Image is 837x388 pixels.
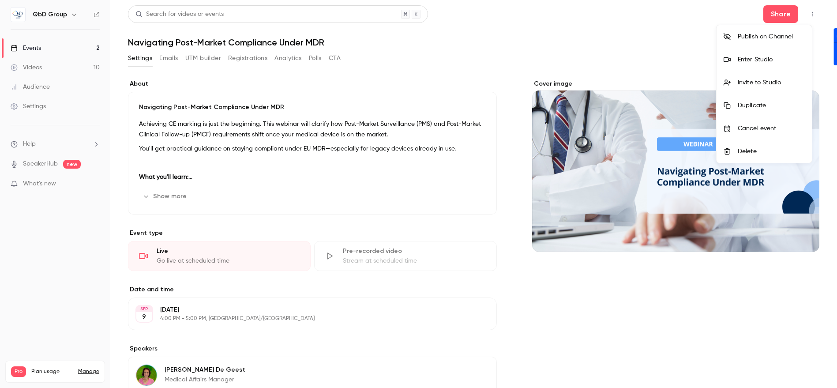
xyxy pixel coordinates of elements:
div: Cancel event [738,124,805,133]
div: Enter Studio [738,55,805,64]
div: Duplicate [738,101,805,110]
div: Publish on Channel [738,32,805,41]
div: Delete [738,147,805,156]
div: Invite to Studio [738,78,805,87]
